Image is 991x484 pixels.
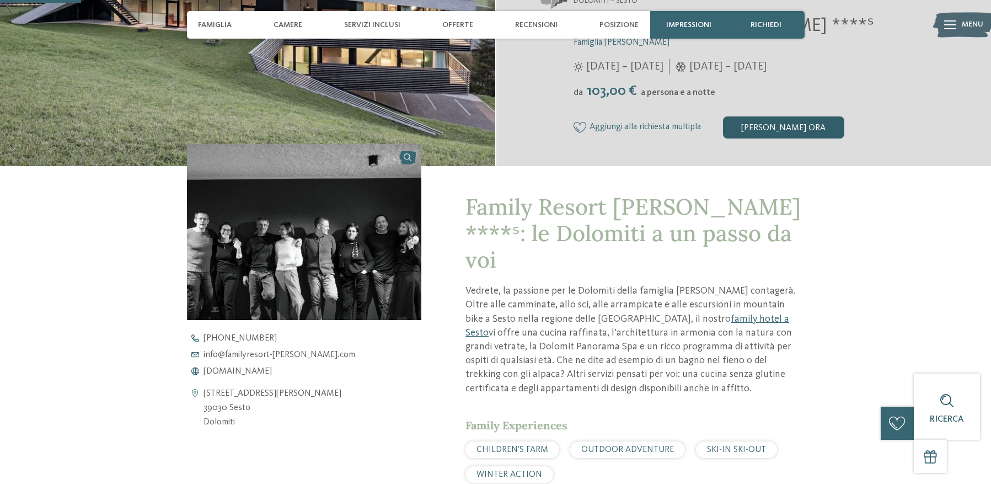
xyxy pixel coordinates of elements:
a: [PHONE_NUMBER] [187,334,441,343]
span: SKI-IN SKI-OUT [707,445,766,454]
span: Family Resort [PERSON_NAME] ****ˢ: le Dolomiti a un passo da voi [465,193,801,274]
span: Camere [274,20,302,30]
img: Il nostro family hotel a Sesto, il vostro rifugio sulle Dolomiti. [187,144,422,320]
span: [DOMAIN_NAME] [203,367,272,376]
span: OUTDOOR ADVENTURE [581,445,674,454]
span: info@ familyresort-[PERSON_NAME]. com [203,350,355,359]
div: [PERSON_NAME] ora [723,116,844,139]
span: Servizi inclusi [344,20,400,30]
span: da [574,88,583,97]
a: family hotel a Sesto [465,314,789,338]
a: info@familyresort-[PERSON_NAME].com [187,350,441,359]
span: CHILDREN’S FARM [476,445,548,454]
address: [STREET_ADDRESS][PERSON_NAME] 39030 Sesto Dolomiti [203,387,341,429]
a: [DOMAIN_NAME] [187,367,441,376]
span: richiedi [751,20,781,30]
span: Aggiungi alla richiesta multipla [590,123,701,132]
p: Vedrete, la passione per le Dolomiti della famiglia [PERSON_NAME] contagerà. Oltre alle camminate... [465,284,804,396]
span: [DATE] – [DATE] [586,59,663,75]
span: Family Experiences [465,418,567,432]
span: Ricerca [930,415,964,424]
span: a persona e a notte [641,88,715,97]
span: 103,00 € [584,84,640,98]
span: Impressioni [666,20,711,30]
span: [DATE] – [DATE] [689,59,767,75]
span: WINTER ACTION [476,470,542,479]
span: [PHONE_NUMBER] [203,334,277,343]
span: Famiglia [198,20,232,30]
span: Famiglia [PERSON_NAME] [574,38,669,47]
i: Orari d'apertura estate [574,62,583,72]
span: Posizione [599,20,639,30]
span: Offerte [442,20,473,30]
i: Orari d'apertura inverno [675,62,687,72]
span: Recensioni [515,20,558,30]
